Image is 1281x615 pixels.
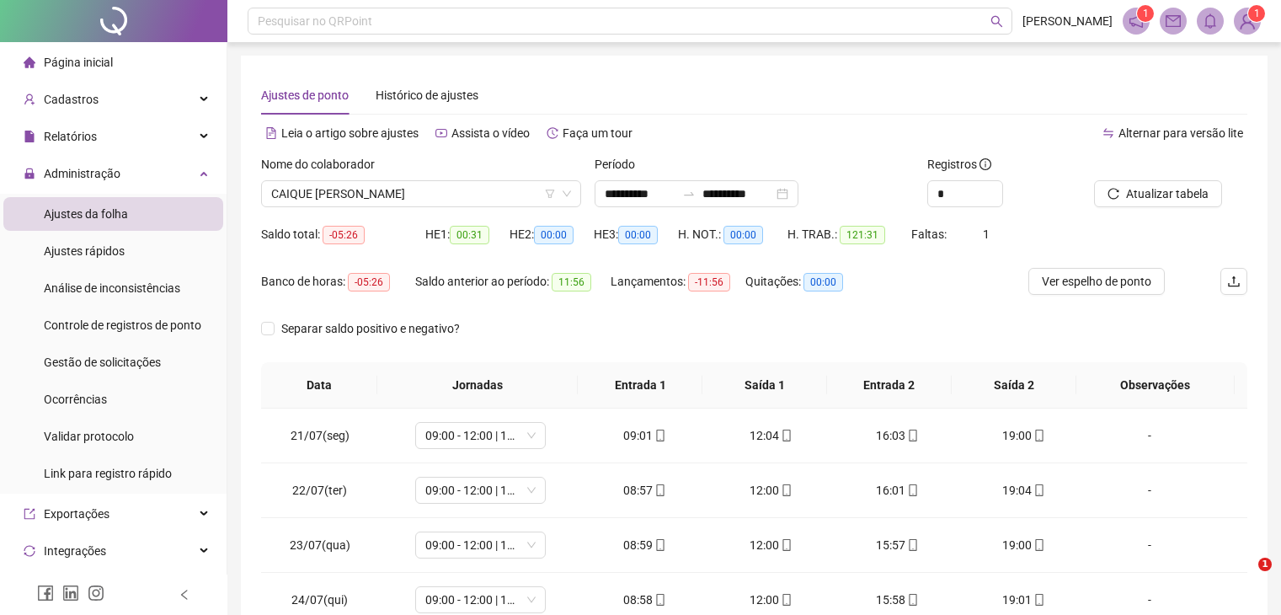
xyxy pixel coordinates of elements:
span: mobile [905,539,919,551]
div: 08:59 [595,536,695,554]
th: Entrada 2 [827,362,952,409]
sup: Atualize o seu contato no menu Meus Dados [1248,5,1265,22]
span: Gestão de solicitações [44,356,161,369]
div: - [1100,536,1199,554]
div: H. NOT.: [678,225,787,244]
div: 15:57 [848,536,947,554]
span: CAIQUE RODRIGO LEMES SALLES [271,181,571,206]
span: Separar saldo positivo e negativo? [275,319,467,338]
span: lock [24,168,35,179]
span: linkedin [62,585,79,602]
span: mobile [653,430,666,441]
span: 1 [1254,8,1260,19]
span: mobile [1032,594,1045,606]
sup: 1 [1137,5,1154,22]
div: 19:00 [974,536,1074,554]
button: Atualizar tabela [1094,180,1222,207]
span: sync [24,545,35,557]
img: 86455 [1235,8,1260,34]
span: Assista o vídeo [451,126,530,140]
span: Ocorrências [44,393,107,406]
span: Cadastros [44,93,99,106]
span: bell [1203,13,1218,29]
span: youtube [435,127,447,139]
span: Controle de registros de ponto [44,318,201,332]
span: 00:00 [534,226,574,244]
span: Histórico de ajustes [376,88,478,102]
span: 00:00 [723,226,763,244]
div: Lançamentos: [611,272,745,291]
span: info-circle [979,158,991,170]
th: Entrada 1 [578,362,702,409]
div: 19:00 [974,426,1074,445]
label: Nome do colaborador [261,155,386,174]
div: HE 1: [425,225,510,244]
span: file [24,131,35,142]
span: -05:26 [348,273,390,291]
div: 16:03 [848,426,947,445]
span: 121:31 [840,226,885,244]
span: Faça um tour [563,126,632,140]
span: Validar protocolo [44,430,134,443]
span: mobile [905,594,919,606]
span: notification [1129,13,1144,29]
span: Link para registro rápido [44,467,172,480]
th: Observações [1076,362,1235,409]
span: home [24,56,35,68]
div: 12:00 [722,536,821,554]
span: Relatórios [44,130,97,143]
span: mobile [779,430,793,441]
span: swap-right [682,187,696,201]
span: Faltas: [911,227,949,241]
span: Observações [1090,376,1221,394]
div: - [1100,591,1199,609]
div: Banco de horas: [261,272,415,291]
span: Análise de inconsistências [44,281,180,295]
span: Ajustes rápidos [44,244,125,258]
span: mobile [905,430,919,441]
span: upload [1227,275,1241,288]
span: mail [1166,13,1181,29]
span: Ver espelho de ponto [1042,272,1151,291]
span: 22/07(ter) [292,484,347,497]
span: facebook [37,585,54,602]
span: mobile [779,539,793,551]
div: Saldo anterior ao período: [415,272,611,291]
span: 00:31 [450,226,489,244]
span: Atualizar tabela [1126,184,1209,203]
th: Saída 2 [952,362,1076,409]
div: 09:01 [595,426,695,445]
span: Leia o artigo sobre ajustes [281,126,419,140]
span: Registros [927,155,991,174]
span: 1 [1143,8,1149,19]
span: file-text [265,127,277,139]
span: Exportações [44,507,109,521]
span: mobile [653,594,666,606]
span: 00:00 [803,273,843,291]
div: HE 2: [510,225,594,244]
span: Integrações [44,544,106,558]
div: Saldo total: [261,225,425,244]
span: 11:56 [552,273,591,291]
span: 00:00 [618,226,658,244]
span: history [547,127,558,139]
th: Data [261,362,377,409]
span: 23/07(qua) [290,538,350,552]
span: mobile [1032,539,1045,551]
div: H. TRAB.: [787,225,910,244]
span: -05:26 [323,226,365,244]
span: 1 [983,227,990,241]
span: reload [1108,188,1119,200]
span: to [682,187,696,201]
span: Administração [44,167,120,180]
div: HE 3: [594,225,678,244]
th: Jornadas [377,362,578,409]
span: swap [1102,127,1114,139]
span: 21/07(seg) [291,429,350,442]
th: Saída 1 [702,362,827,409]
span: Ajustes de ponto [261,88,349,102]
span: mobile [653,484,666,496]
span: 09:00 - 12:00 | 16:00 - 19:00 [425,478,536,503]
span: mobile [779,484,793,496]
div: 12:00 [722,481,821,500]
